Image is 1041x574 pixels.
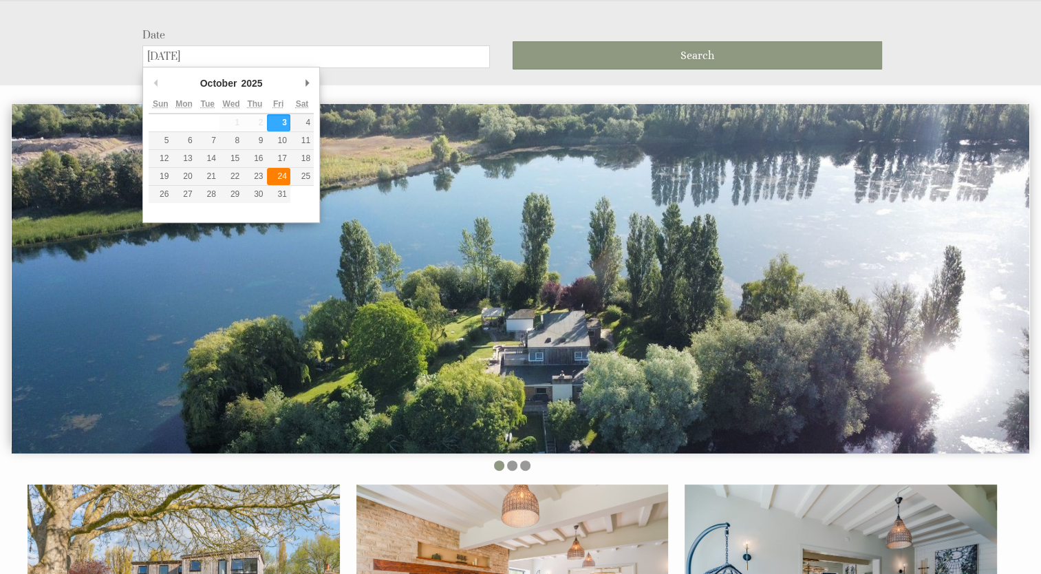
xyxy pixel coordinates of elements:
button: 22 [219,168,243,185]
button: 8 [219,132,243,149]
label: Date [142,29,490,42]
button: 26 [149,186,172,203]
button: 28 [196,186,219,203]
button: 21 [196,168,219,185]
button: 25 [290,168,314,185]
input: Arrival Date [142,45,490,68]
button: 30 [243,186,266,203]
button: 19 [149,168,172,185]
abbr: Thursday [247,99,262,109]
div: 2025 [239,73,264,94]
button: 4 [290,114,314,131]
button: 3 [267,114,290,131]
abbr: Saturday [296,99,309,109]
button: 7 [196,132,219,149]
abbr: Sunday [153,99,169,109]
button: 18 [290,150,314,167]
button: 15 [219,150,243,167]
button: 6 [172,132,195,149]
abbr: Monday [175,99,193,109]
button: 27 [172,186,195,203]
button: 23 [243,168,266,185]
button: 24 [267,168,290,185]
button: Search [513,41,882,70]
button: 16 [243,150,266,167]
abbr: Wednesday [223,99,240,109]
button: 9 [243,132,266,149]
span: Search [680,49,714,62]
button: 20 [172,168,195,185]
button: 12 [149,150,172,167]
button: 31 [267,186,290,203]
button: 13 [172,150,195,167]
button: Next Month [300,73,314,94]
abbr: Friday [273,99,283,109]
button: 29 [219,186,243,203]
div: October [198,73,239,94]
button: 11 [290,132,314,149]
abbr: Tuesday [201,99,215,109]
button: 10 [267,132,290,149]
button: Previous Month [149,73,162,94]
button: 14 [196,150,219,167]
button: 5 [149,132,172,149]
button: 17 [267,150,290,167]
